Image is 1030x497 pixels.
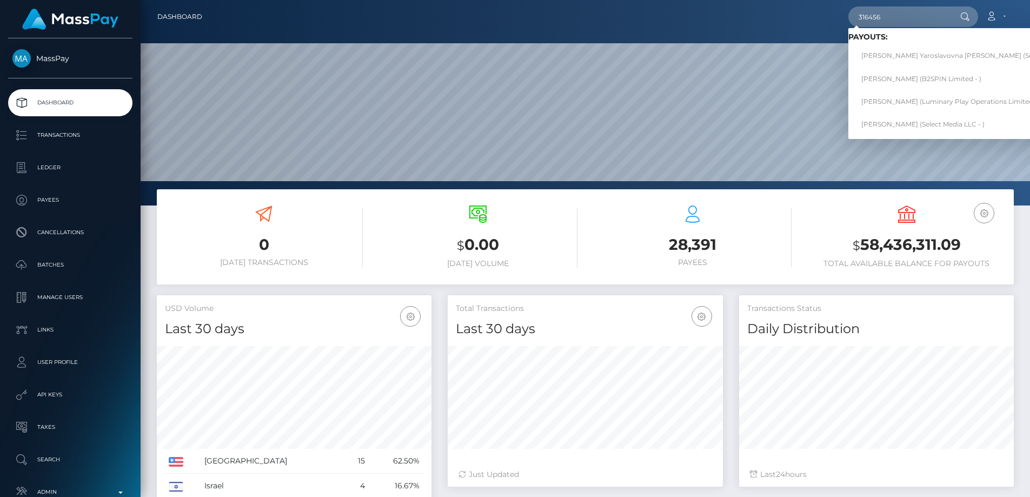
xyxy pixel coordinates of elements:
a: Links [8,316,132,343]
p: Payees [12,192,128,208]
p: Cancellations [12,224,128,241]
h6: Payees [594,258,792,267]
img: MassPay Logo [22,9,118,30]
div: Last hours [750,469,1003,480]
img: US.png [169,457,183,467]
h4: Last 30 days [456,320,714,339]
h5: Transactions Status [747,303,1006,314]
h3: 0 [165,234,363,255]
p: Dashboard [12,95,128,111]
a: API Keys [8,381,132,408]
p: User Profile [12,354,128,370]
div: Just Updated [458,469,712,480]
input: Search... [848,6,950,27]
td: [GEOGRAPHIC_DATA] [201,449,345,474]
a: Dashboard [157,5,202,28]
h4: Daily Distribution [747,320,1006,339]
a: User Profile [8,349,132,376]
a: Transactions [8,122,132,149]
p: Batches [12,257,128,273]
span: MassPay [8,54,132,63]
span: 24 [776,469,785,479]
a: Cancellations [8,219,132,246]
h3: 58,436,311.09 [808,234,1006,256]
p: Links [12,322,128,338]
p: Ledger [12,160,128,176]
td: 62.50% [369,449,423,474]
a: Payees [8,187,132,214]
h6: [DATE] Transactions [165,258,363,267]
a: Search [8,446,132,473]
p: Search [12,452,128,468]
a: Taxes [8,414,132,441]
p: API Keys [12,387,128,403]
h3: 28,391 [594,234,792,255]
a: Ledger [8,154,132,181]
img: IL.png [169,482,183,492]
small: $ [853,238,860,253]
a: Manage Users [8,284,132,311]
p: Manage Users [12,289,128,306]
a: Dashboard [8,89,132,116]
h4: Last 30 days [165,320,423,339]
td: 15 [345,449,369,474]
p: Transactions [12,127,128,143]
p: Taxes [12,419,128,435]
h5: USD Volume [165,303,423,314]
img: MassPay [12,49,31,68]
h5: Total Transactions [456,303,714,314]
h6: Total Available Balance for Payouts [808,259,1006,268]
a: Batches [8,251,132,279]
h6: [DATE] Volume [379,259,577,268]
small: $ [457,238,464,253]
h3: 0.00 [379,234,577,256]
